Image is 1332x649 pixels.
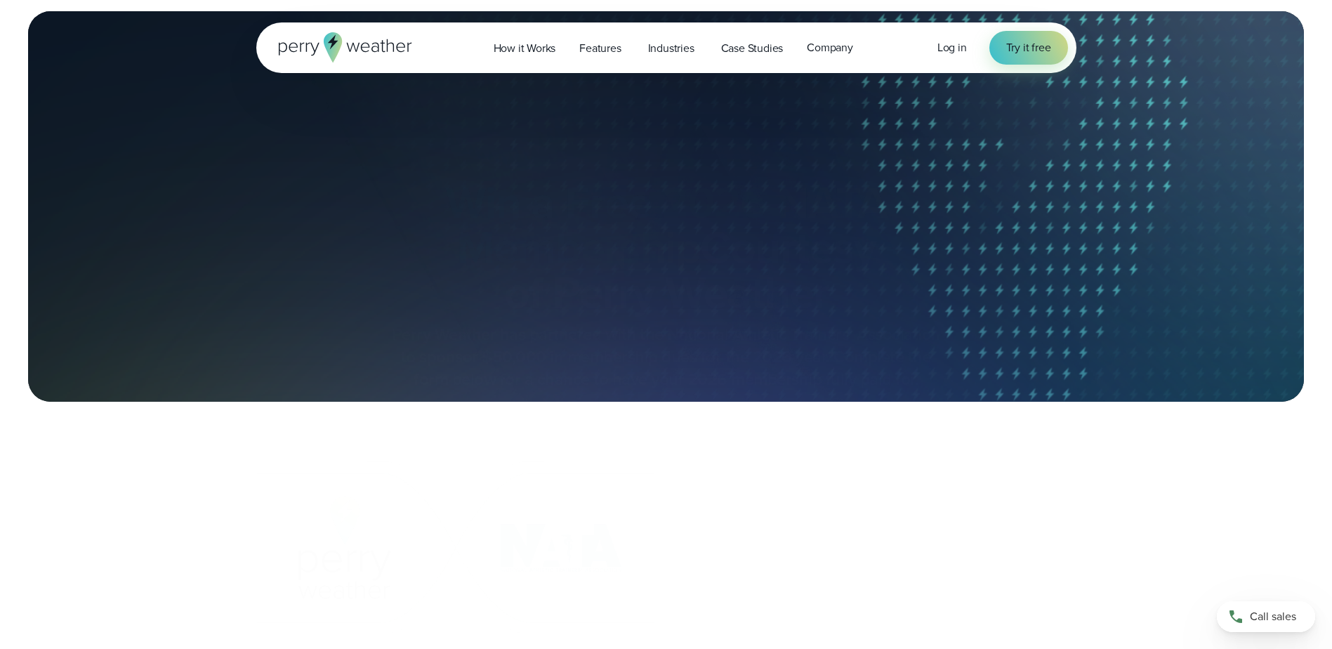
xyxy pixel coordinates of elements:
a: Try it free [989,31,1068,65]
span: Features [579,40,621,57]
a: Log in [937,39,967,56]
span: Try it free [1006,39,1051,56]
span: Industries [648,40,694,57]
a: Case Studies [709,34,796,63]
span: Case Studies [721,40,784,57]
span: Company [807,39,853,56]
span: How it Works [494,40,556,57]
a: How it Works [482,34,568,63]
span: Log in [937,39,967,55]
a: Call sales [1217,601,1315,632]
span: Call sales [1250,608,1296,625]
